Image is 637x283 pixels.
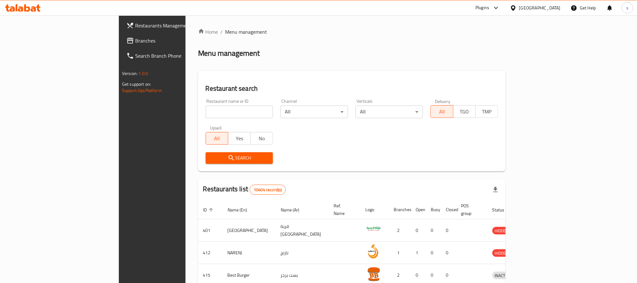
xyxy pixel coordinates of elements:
[426,242,441,264] td: 0
[250,187,285,193] span: 10404 record(s)
[225,28,267,36] span: Menu management
[206,152,273,164] button: Search
[135,52,220,60] span: Search Branch Phone
[441,200,456,219] th: Closed
[211,154,268,162] span: Search
[441,219,456,242] td: 0
[223,242,276,264] td: NARENJ
[203,206,215,214] span: ID
[411,219,426,242] td: 0
[198,28,506,36] nav: breadcrumb
[475,4,489,12] div: Plugins
[366,266,381,282] img: Best Burger
[426,200,441,219] th: Busy
[208,134,226,143] span: All
[276,219,329,242] td: قرية [GEOGRAPHIC_DATA]
[206,132,228,145] button: All
[519,4,561,11] div: [GEOGRAPHIC_DATA]
[122,69,137,78] span: Version:
[475,105,498,118] button: TMP
[231,134,248,143] span: Yes
[411,242,426,264] td: 1
[478,107,496,116] span: TMP
[356,106,423,118] div: All
[492,272,514,279] div: INACTIVE
[276,242,329,264] td: نارنج
[121,48,225,63] a: Search Branch Phone
[389,200,411,219] th: Branches
[122,80,151,88] span: Get support on:
[492,272,514,279] span: INACTIVE
[198,48,260,58] h2: Menu management
[250,132,273,145] button: No
[203,184,286,195] h2: Restaurants list
[281,206,307,214] span: Name (Ar)
[135,37,220,44] span: Branches
[121,18,225,33] a: Restaurants Management
[361,200,389,219] th: Logo
[210,126,222,130] label: Upsell
[435,99,451,103] label: Delivery
[492,250,511,257] span: HIDDEN
[366,221,381,237] img: Spicy Village
[280,106,348,118] div: All
[206,84,498,93] h2: Restaurant search
[626,4,629,11] span: s
[426,219,441,242] td: 0
[121,33,225,48] a: Branches
[366,244,381,259] img: NARENJ
[430,105,453,118] button: All
[228,132,251,145] button: Yes
[411,200,426,219] th: Open
[334,202,353,217] span: Ref. Name
[456,107,473,116] span: TGO
[250,185,286,195] div: Total records count
[206,106,273,118] input: Search for restaurant name or ID..
[492,206,513,214] span: Status
[228,206,255,214] span: Name (En)
[389,219,411,242] td: 2
[461,202,480,217] span: POS group
[488,182,503,197] div: Export file
[138,69,148,78] span: 1.0.0
[253,134,270,143] span: No
[135,22,220,29] span: Restaurants Management
[433,107,451,116] span: All
[122,86,162,95] a: Support.OpsPlatform
[453,105,476,118] button: TGO
[223,219,276,242] td: [GEOGRAPHIC_DATA]
[492,227,511,234] span: HIDDEN
[441,242,456,264] td: 0
[389,242,411,264] td: 1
